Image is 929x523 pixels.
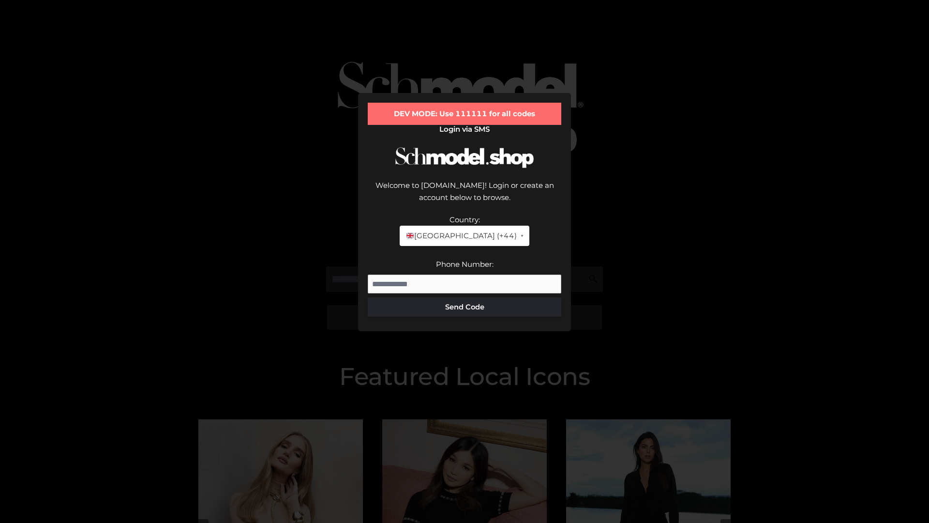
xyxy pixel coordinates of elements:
label: Phone Number: [436,260,494,269]
span: [GEOGRAPHIC_DATA] (+44) [405,230,516,242]
button: Send Code [368,297,561,317]
label: Country: [450,215,480,224]
h2: Login via SMS [368,125,561,134]
img: Schmodel Logo [392,138,537,177]
img: 🇬🇧 [406,232,414,239]
div: DEV MODE: Use 111111 for all codes [368,103,561,125]
div: Welcome to [DOMAIN_NAME]! Login or create an account below to browse. [368,179,561,214]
